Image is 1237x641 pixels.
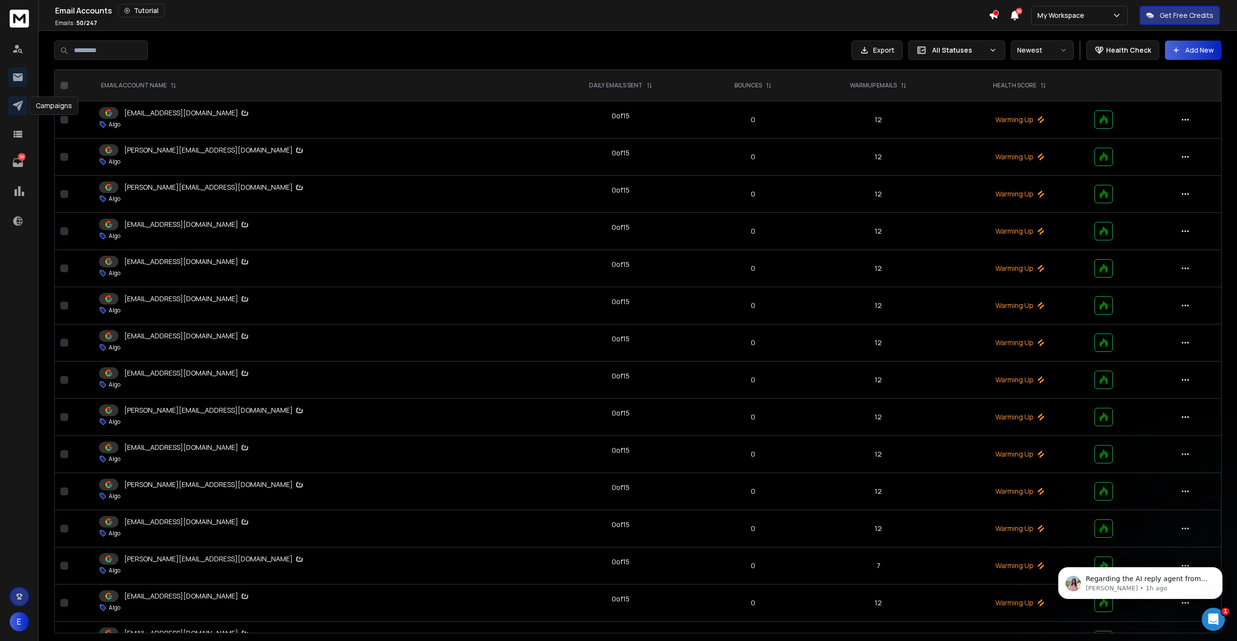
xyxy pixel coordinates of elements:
p: Warming Up [957,598,1083,608]
img: Zapmail Logo [295,480,304,490]
p: 0 [706,561,800,571]
td: 12 [806,287,951,324]
td: 7 [806,547,951,585]
td: 12 [806,585,951,622]
td: 12 [806,213,951,250]
p: 0 [706,449,800,459]
img: Zapmail Logo [240,294,250,304]
p: All Statuses [932,45,985,55]
button: Health Check [1086,41,1159,60]
img: Zapmail Logo [240,108,250,118]
p: 0 [706,412,800,422]
p: Algo [109,269,120,277]
p: Warming Up [957,301,1083,310]
p: Warming Up [957,189,1083,199]
img: Zapmail Logo [295,145,304,155]
div: 0 of 15 [612,594,630,604]
p: 0 [706,598,800,608]
p: Warming Up [957,449,1083,459]
p: Algo [109,195,120,203]
img: Zapmail Logo [240,368,250,378]
p: Warming Up [957,226,1083,236]
button: Tutorial [118,4,165,17]
td: 12 [806,362,951,399]
p: [PERSON_NAME][EMAIL_ADDRESS][DOMAIN_NAME] [124,405,304,416]
img: Zapmail Logo [295,182,304,193]
p: Algo [109,232,120,240]
p: HEALTH SCORE [993,82,1036,89]
p: Get Free Credits [1160,11,1213,20]
p: Warming Up [957,264,1083,273]
p: 0 [706,338,800,348]
p: [PERSON_NAME][EMAIL_ADDRESS][DOMAIN_NAME] [124,182,304,193]
td: 12 [806,101,951,139]
p: 0 [706,375,800,385]
p: [EMAIL_ADDRESS][DOMAIN_NAME] [124,108,250,118]
p: [PERSON_NAME][EMAIL_ADDRESS][DOMAIN_NAME] [124,480,304,490]
p: 0 [706,152,800,162]
p: 0 [706,487,800,496]
p: Emails : [55,19,97,27]
div: 0 of 15 [612,520,630,530]
span: 1 [1222,608,1229,615]
img: Zapmail Logo [295,405,304,416]
div: 0 of 15 [612,334,630,344]
p: [EMAIL_ADDRESS][DOMAIN_NAME] [124,220,250,230]
button: E [10,612,29,631]
p: [EMAIL_ADDRESS][DOMAIN_NAME] [124,628,250,639]
button: Add New [1165,41,1222,60]
div: 0 of 15 [612,408,630,418]
span: 50 [1016,8,1022,14]
div: 0 of 15 [612,148,630,158]
p: Algo [109,158,120,166]
div: 0 of 15 [612,483,630,492]
p: 0 [706,524,800,533]
td: 12 [806,436,951,473]
td: 12 [806,176,951,213]
p: Warming Up [957,561,1083,571]
span: Regarding the AI reply agent from slack, we have released an update and now you can connect your ... [42,28,166,93]
td: 12 [806,324,951,362]
img: Zapmail Logo [240,220,250,230]
img: Zapmail Logo [240,257,250,267]
p: Algo [109,455,120,463]
button: Newest [1011,41,1074,60]
p: [EMAIL_ADDRESS][DOMAIN_NAME] [124,294,250,304]
div: Campaigns [29,97,78,115]
p: Algo [109,418,120,426]
div: 0 of 15 [612,260,630,269]
img: Zapmail Logo [240,443,250,453]
p: Message from Lakshita, sent 1h ago [42,37,167,46]
img: Zapmail Logo [240,591,250,601]
p: Algo [109,567,120,574]
p: Warming Up [957,338,1083,348]
p: Algo [109,344,120,351]
p: [EMAIL_ADDRESS][DOMAIN_NAME] [124,331,250,341]
div: 0 of 15 [612,446,630,455]
p: [EMAIL_ADDRESS][DOMAIN_NAME] [124,443,250,453]
p: [EMAIL_ADDRESS][DOMAIN_NAME] [124,368,250,378]
div: 0 of 15 [612,223,630,232]
p: Warming Up [957,487,1083,496]
td: 12 [806,399,951,436]
iframe: Intercom notifications message [1044,547,1237,615]
div: 0 of 15 [612,185,630,195]
p: My Workspace [1037,11,1088,20]
p: [PERSON_NAME][EMAIL_ADDRESS][DOMAIN_NAME] [124,145,304,155]
p: Warming Up [957,152,1083,162]
p: Warming Up [957,524,1083,533]
td: 12 [806,473,951,510]
p: 29 [18,153,26,161]
div: 0 of 15 [612,631,630,641]
img: Zapmail Logo [295,554,304,564]
button: Get Free Credits [1139,6,1220,25]
p: Warming Up [957,115,1083,125]
span: 50 / 247 [76,19,97,27]
p: BOUNCES [734,82,762,89]
p: [EMAIL_ADDRESS][DOMAIN_NAME] [124,517,250,527]
p: WARMUP EMAILS [850,82,897,89]
p: 0 [706,264,800,273]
